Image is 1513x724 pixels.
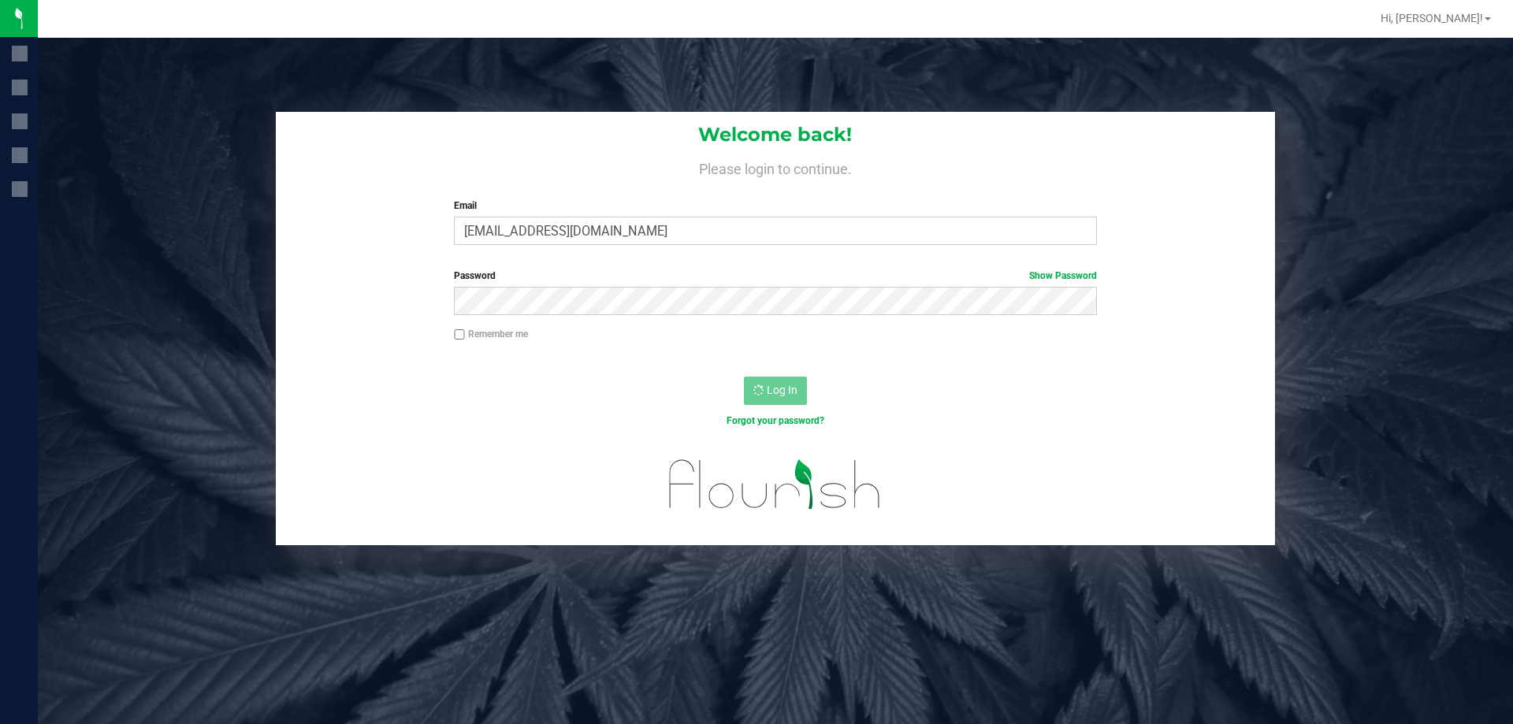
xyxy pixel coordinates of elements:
[454,199,1096,213] label: Email
[727,415,824,426] a: Forgot your password?
[1029,270,1097,281] a: Show Password
[454,329,465,340] input: Remember me
[744,377,807,405] button: Log In
[454,327,528,341] label: Remember me
[1381,12,1483,24] span: Hi, [PERSON_NAME]!
[276,124,1275,145] h1: Welcome back!
[650,444,900,525] img: flourish_logo.svg
[454,270,496,281] span: Password
[767,384,797,396] span: Log In
[276,158,1275,176] h4: Please login to continue.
